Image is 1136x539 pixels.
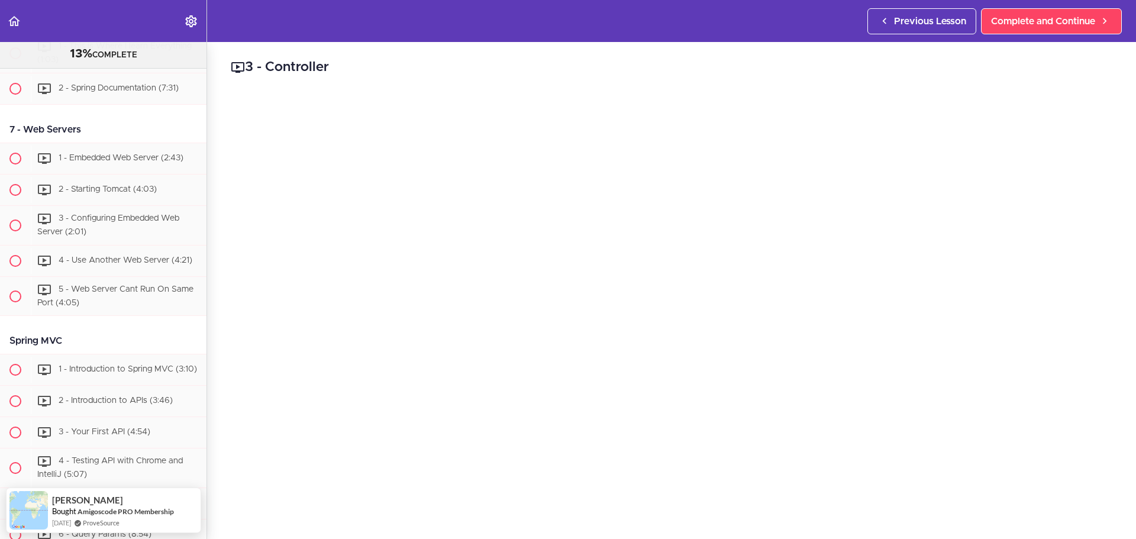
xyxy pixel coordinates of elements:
[231,57,1112,78] h2: 3 - Controller
[37,285,193,307] span: 5 - Web Server Cant Run On Same Port (4:05)
[59,256,192,264] span: 4 - Use Another Web Server (4:21)
[59,366,197,374] span: 1 - Introduction to Spring MVC (3:10)
[894,14,966,28] span: Previous Lesson
[59,530,151,538] span: 6 - Query Params (8:54)
[867,8,976,34] a: Previous Lesson
[52,518,71,528] span: [DATE]
[37,214,179,236] span: 3 - Configuring Embedded Web Server (2:01)
[52,506,76,516] span: Bought
[981,8,1122,34] a: Complete and Continue
[59,84,179,92] span: 2 - Spring Documentation (7:31)
[52,495,123,505] span: [PERSON_NAME]
[7,14,21,28] svg: Back to course curriculum
[59,428,150,437] span: 3 - Your First API (4:54)
[78,506,174,517] a: Amigoscode PRO Membership
[37,457,183,479] span: 4 - Testing API with Chrome and IntelliJ (5:07)
[15,47,192,62] div: COMPLETE
[9,491,48,530] img: provesource social proof notification image
[70,48,92,60] span: 13%
[59,397,173,405] span: 2 - Introduction to APIs (3:46)
[991,14,1095,28] span: Complete and Continue
[83,518,120,528] a: ProveSource
[184,14,198,28] svg: Settings Menu
[59,154,183,162] span: 1 - Embedded Web Server (2:43)
[59,185,157,193] span: 2 - Starting Tomcat (4:03)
